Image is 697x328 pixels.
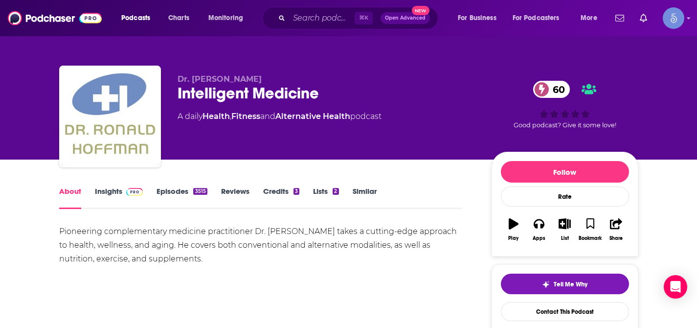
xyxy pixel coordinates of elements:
[202,112,230,121] a: Health
[121,11,150,25] span: Podcasts
[412,6,429,15] span: New
[202,10,256,26] button: open menu
[526,212,552,247] button: Apps
[8,9,102,27] img: Podchaser - Follow, Share and Rate Podcasts
[230,112,231,121] span: ,
[157,187,207,209] a: Episodes3515
[353,187,377,209] a: Similar
[381,12,430,24] button: Open AdvancedNew
[581,11,597,25] span: More
[554,281,587,288] span: Tell Me Why
[193,188,207,195] div: 3515
[178,74,262,84] span: Dr. [PERSON_NAME]
[114,10,163,26] button: open menu
[313,187,338,209] a: Lists2
[260,112,275,121] span: and
[221,187,249,209] a: Reviews
[501,274,629,294] button: tell me why sparkleTell Me Why
[61,68,159,165] img: Intelligent Medicine
[513,11,560,25] span: For Podcasters
[501,302,629,321] a: Contact This Podcast
[609,235,623,241] div: Share
[126,188,143,196] img: Podchaser Pro
[263,187,299,209] a: Credits3
[501,212,526,247] button: Play
[663,7,684,29] button: Show profile menu
[552,212,577,247] button: List
[95,187,143,209] a: InsightsPodchaser Pro
[501,187,629,207] div: Rate
[168,11,189,25] span: Charts
[508,235,518,241] div: Play
[579,235,602,241] div: Bookmark
[451,10,509,26] button: open menu
[506,10,574,26] button: open menu
[514,121,616,129] span: Good podcast? Give it some love!
[663,7,684,29] img: User Profile
[574,10,609,26] button: open menu
[611,10,628,26] a: Show notifications dropdown
[293,188,299,195] div: 3
[492,74,638,135] div: 60Good podcast? Give it some love!
[542,281,550,288] img: tell me why sparkle
[636,10,651,26] a: Show notifications dropdown
[543,81,570,98] span: 60
[385,16,426,21] span: Open Advanced
[561,235,569,241] div: List
[578,212,603,247] button: Bookmark
[231,112,260,121] a: Fitness
[333,188,338,195] div: 2
[458,11,496,25] span: For Business
[533,235,545,241] div: Apps
[289,10,355,26] input: Search podcasts, credits, & more...
[271,7,448,29] div: Search podcasts, credits, & more...
[275,112,350,121] a: Alternative Health
[603,212,629,247] button: Share
[59,187,81,209] a: About
[663,7,684,29] span: Logged in as Spiral5-G1
[533,81,570,98] a: 60
[59,225,463,266] div: Pioneering complementary medicine practitioner Dr. [PERSON_NAME] takes a cutting-edge approach to...
[162,10,195,26] a: Charts
[664,275,687,299] div: Open Intercom Messenger
[208,11,243,25] span: Monitoring
[178,111,382,122] div: A daily podcast
[501,161,629,183] button: Follow
[355,12,373,24] span: ⌘ K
